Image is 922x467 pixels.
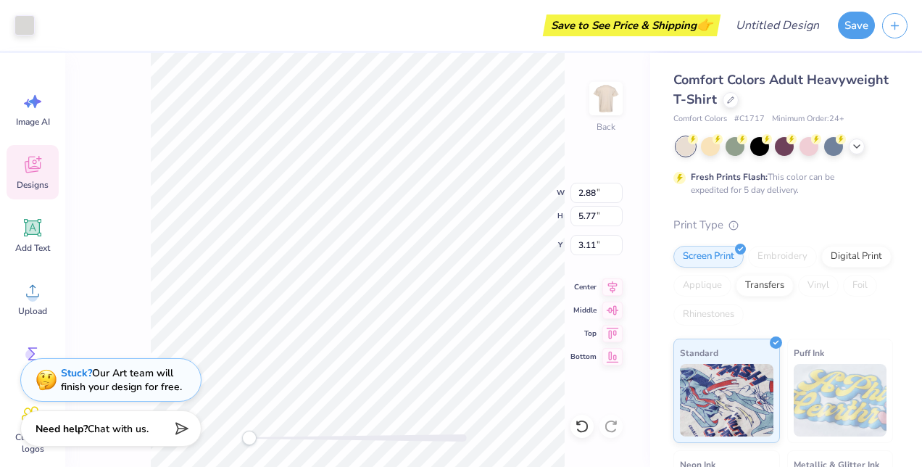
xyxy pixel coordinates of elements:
button: Save [838,12,875,39]
span: Clipart & logos [9,431,57,455]
div: Vinyl [798,275,839,297]
img: Puff Ink [794,364,887,437]
span: # C1717 [734,113,765,125]
div: Print Type [673,217,893,233]
strong: Need help? [36,422,88,436]
img: Standard [680,364,773,437]
div: Applique [673,275,731,297]
span: 👉 [697,16,713,33]
div: Rhinestones [673,304,744,326]
div: Screen Print [673,246,744,268]
div: Back [597,120,615,133]
span: Minimum Order: 24 + [772,113,844,125]
div: Save to See Price & Shipping [547,15,717,36]
span: Center [570,281,597,293]
input: Untitled Design [724,11,831,40]
div: Foil [843,275,877,297]
strong: Fresh Prints Flash: [691,171,768,183]
span: Puff Ink [794,345,824,360]
span: Image AI [16,116,50,128]
div: Accessibility label [242,431,257,445]
span: Middle [570,305,597,316]
div: Our Art team will finish your design for free. [61,366,182,394]
img: Back [591,84,620,113]
span: Add Text [15,242,50,254]
div: This color can be expedited for 5 day delivery. [691,170,869,197]
strong: Stuck? [61,366,92,380]
div: Digital Print [821,246,892,268]
div: Embroidery [748,246,817,268]
span: Top [570,328,597,339]
span: Upload [18,305,47,317]
span: Standard [680,345,718,360]
div: Transfers [736,275,794,297]
span: Designs [17,179,49,191]
span: Chat with us. [88,422,149,436]
span: Comfort Colors [673,113,727,125]
span: Bottom [570,351,597,363]
span: Comfort Colors Adult Heavyweight T-Shirt [673,71,889,108]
